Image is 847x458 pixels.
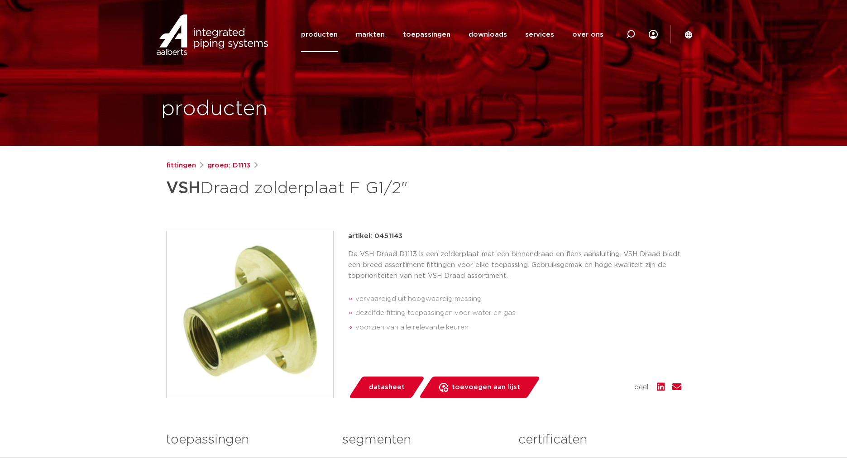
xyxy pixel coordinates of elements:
a: producten [301,17,338,52]
a: over ons [572,17,603,52]
span: toevoegen aan lijst [452,380,520,395]
li: voorzien van alle relevante keuren [355,320,681,335]
a: downloads [469,17,507,52]
p: artikel: 0451143 [348,231,402,242]
li: vervaardigd uit hoogwaardig messing [355,292,681,306]
strong: VSH [166,180,201,196]
h3: toepassingen [166,431,329,449]
nav: Menu [301,17,603,52]
img: Product Image for VSH Draad zolderplaat F G1/2" [167,231,333,398]
h3: certificaten [518,431,681,449]
p: De VSH Draad D1113 is een zolderplaat met een binnendraad en flens aansluiting. VSH Draad biedt e... [348,249,681,281]
li: dezelfde fitting toepassingen voor water en gas [355,306,681,320]
a: markten [356,17,385,52]
span: datasheet [369,380,405,395]
a: toepassingen [403,17,450,52]
a: groep: D1113 [207,160,250,171]
h3: segmenten [342,431,505,449]
a: services [525,17,554,52]
h1: Draad zolderplaat F G1/2" [166,175,506,202]
a: fittingen [166,160,196,171]
h1: producten [161,95,268,124]
a: datasheet [348,377,425,398]
span: deel: [634,382,650,393]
